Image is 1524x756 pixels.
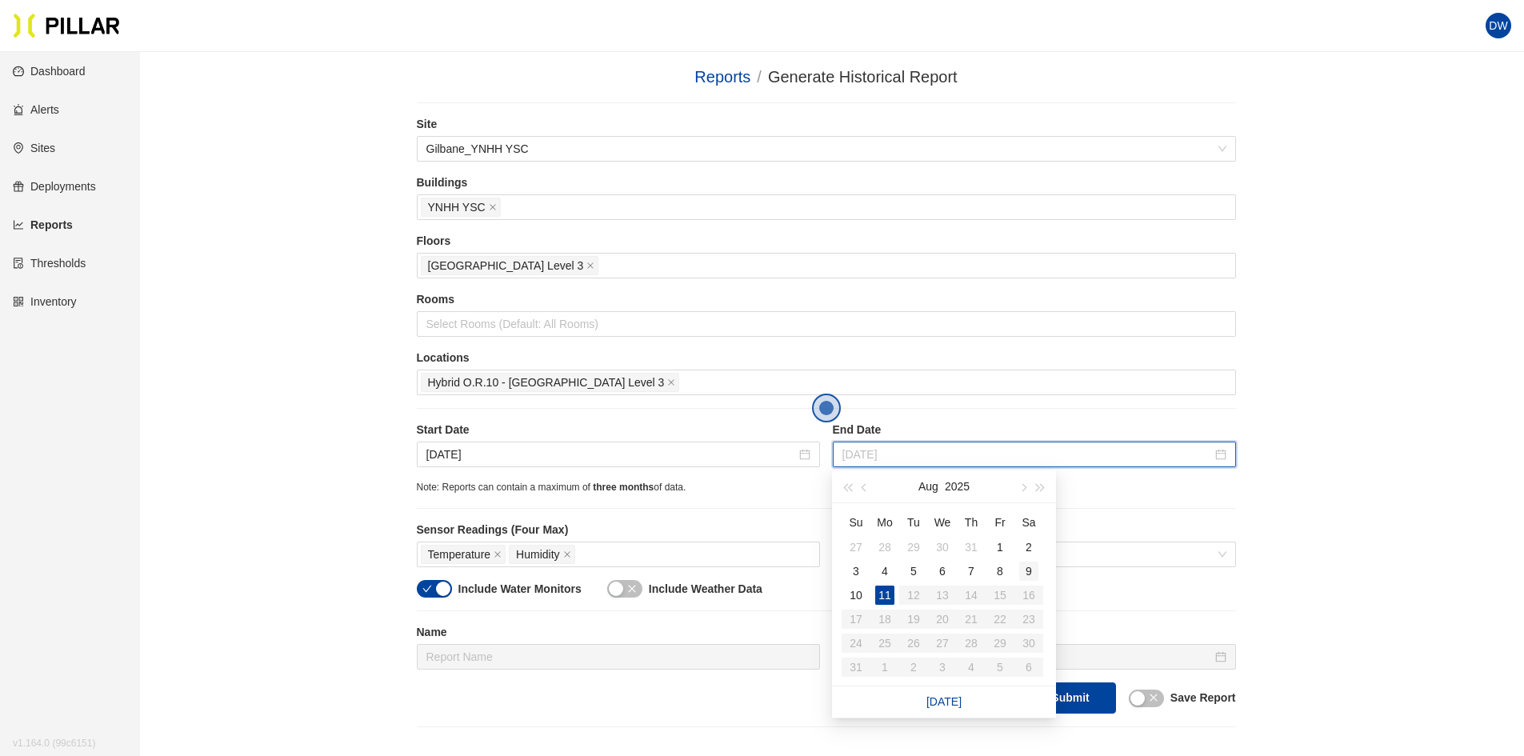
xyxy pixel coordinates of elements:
span: Gilbane_YNHH YSC [426,137,1226,161]
label: Site [417,116,1236,133]
th: Su [842,510,870,535]
th: We [928,510,957,535]
button: Open the dialog [812,394,841,422]
span: close [563,550,571,560]
label: Name [417,624,820,641]
input: Aug 3, 2025 [426,446,796,463]
td: 2025-08-09 [1014,559,1043,583]
div: 3 [846,562,866,581]
button: 2025 [945,470,970,502]
label: Locations [417,350,1236,366]
img: Pillar Technologies [13,13,120,38]
span: close [1149,693,1158,702]
input: Aug 11, 2025 [842,446,1212,463]
td: 2025-07-29 [899,535,928,559]
td: 2025-08-03 [842,559,870,583]
td: 2025-08-10 [842,583,870,607]
label: Start Date [417,422,820,438]
span: Generate Historical Report [768,68,958,86]
label: Save Report [1170,690,1236,706]
div: 2 [1019,538,1038,557]
span: close [489,203,497,213]
div: 1 [990,538,1010,557]
span: check [422,584,432,594]
th: Sa [1014,510,1043,535]
a: [DATE] [926,695,962,708]
div: 30 [933,538,952,557]
span: close-circle [799,449,810,460]
span: close [627,584,637,594]
div: 28 [875,538,894,557]
a: Reports [694,68,750,86]
label: Buildings [417,174,1236,191]
th: Fr [986,510,1014,535]
span: close-circle [1215,449,1226,460]
div: 7 [962,562,981,581]
div: 11 [875,586,894,605]
div: 27 [846,538,866,557]
td: 2025-07-27 [842,535,870,559]
label: Floors [417,233,1236,250]
span: Hybrid O.R.10 - [GEOGRAPHIC_DATA] Level 3 [428,374,665,391]
div: 29 [904,538,923,557]
span: YNHH YSC [428,198,486,216]
label: Include Water Monitors [458,581,582,598]
td: 2025-08-02 [1014,535,1043,559]
span: / [757,68,762,86]
td: 2025-08-05 [899,559,928,583]
a: exceptionThresholds [13,257,86,270]
td: 2025-08-04 [870,559,899,583]
th: Mo [870,510,899,535]
label: Include Weather Data [649,581,762,598]
a: giftDeployments [13,180,96,193]
div: Note: Reports can contain a maximum of of data. [417,480,1236,495]
div: 8 [990,562,1010,581]
a: environmentSites [13,142,55,154]
button: Submit [1025,682,1115,714]
span: close [494,550,502,560]
label: End Date [833,422,1236,438]
td: 2025-08-11 [870,583,899,607]
span: Temperature [428,546,491,563]
span: three months [593,482,654,493]
div: 5 [904,562,923,581]
td: 2025-07-28 [870,535,899,559]
button: Aug [918,470,938,502]
td: 2025-07-30 [928,535,957,559]
a: line-chartReports [13,218,73,231]
span: close [586,262,594,271]
a: dashboardDashboard [13,65,86,78]
td: 2025-08-01 [986,535,1014,559]
div: 6 [933,562,952,581]
span: close [667,378,675,388]
label: Sensor Readings (Four Max) [417,522,820,538]
td: 2025-08-07 [957,559,986,583]
th: Tu [899,510,928,535]
div: 4 [875,562,894,581]
a: alertAlerts [13,103,59,116]
span: [GEOGRAPHIC_DATA] Level 3 [428,257,584,274]
td: 2025-08-06 [928,559,957,583]
label: Rooms [417,291,1236,308]
span: Humidity [516,546,559,563]
div: 10 [846,586,866,605]
input: Report Name [417,644,820,670]
td: 2025-07-31 [957,535,986,559]
div: 9 [1019,562,1038,581]
td: 2025-08-08 [986,559,1014,583]
th: Th [957,510,986,535]
span: DW [1489,13,1507,38]
a: qrcodeInventory [13,295,77,308]
div: 31 [962,538,981,557]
